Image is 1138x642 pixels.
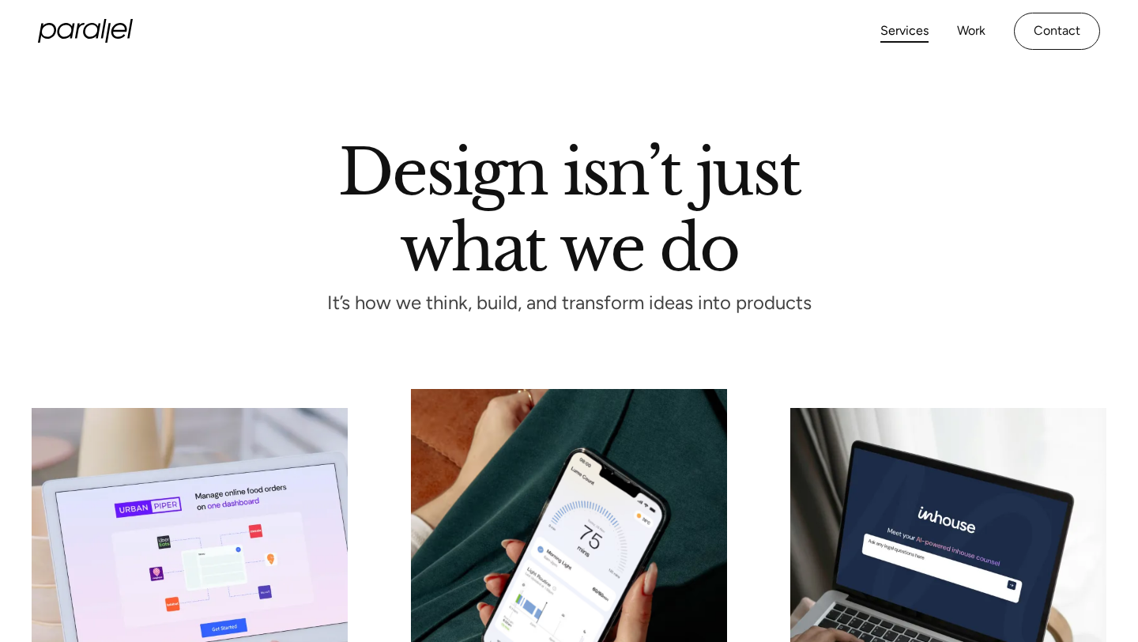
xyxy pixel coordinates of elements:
a: Contact [1014,13,1100,50]
p: It’s how we think, build, and transform ideas into products [298,296,840,310]
h1: Design isn’t just what we do [338,142,800,271]
a: Work [957,20,985,43]
a: Services [880,20,929,43]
